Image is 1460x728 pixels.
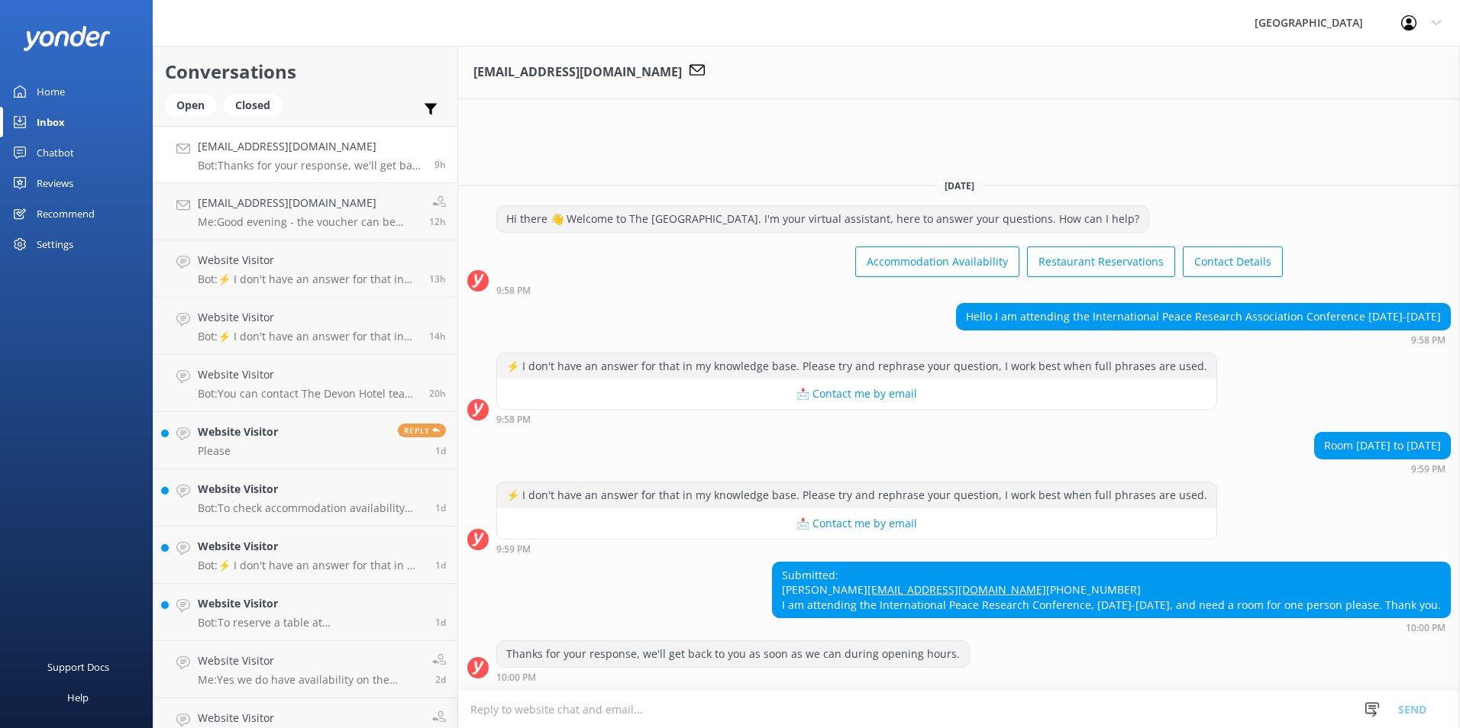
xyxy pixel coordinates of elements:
strong: 10:00 PM [1406,623,1445,633]
a: Website VisitorBot:⚡ I don't have an answer for that in my knowledge base. Please try and rephras... [153,240,457,298]
h4: Website Visitor [198,481,424,498]
h4: [EMAIL_ADDRESS][DOMAIN_NAME] [198,138,423,155]
p: Bot: You can contact The Devon Hotel team at [PHONE_NUMBER] or 0800 843 338, or by emailing [EMAI... [198,387,418,401]
div: Home [37,76,65,107]
p: Bot: ⚡ I don't have an answer for that in my knowledge base. Please try and rephrase your questio... [198,559,424,572]
div: Submitted: [PERSON_NAME] [PHONE_NUMBER] I am attending the International Peace Research Conferenc... [773,562,1450,618]
div: Reviews [37,168,73,198]
div: Open [165,94,216,117]
p: Please [198,444,278,458]
a: [EMAIL_ADDRESS][DOMAIN_NAME]Bot:Thanks for your response, we'll get back to you as soon as we can... [153,126,457,183]
span: Sep 16 2025 05:29pm (UTC +12:00) Pacific/Auckland [429,272,446,285]
a: Website VisitorMe:Yes we do have availability on the [DATE] in 2 x Deluxe Twin Queen Studio rooms... [153,641,457,698]
span: [DATE] [935,179,984,192]
p: Bot: To reserve a table at [GEOGRAPHIC_DATA], visit [URL][DOMAIN_NAME] and choose your preferred ... [198,616,424,630]
img: yonder-white-logo.png [23,26,111,51]
span: Sep 16 2025 11:14am (UTC +12:00) Pacific/Auckland [429,387,446,400]
h4: Website Visitor [198,652,421,669]
p: Bot: ⚡ I don't have an answer for that in my knowledge base. Please try and rephrase your questio... [198,330,418,343]
div: Sep 16 2025 09:59pm (UTC +12:00) Pacific/Auckland [1314,463,1451,474]
div: ⚡ I don't have an answer for that in my knowledge base. Please try and rephrase your question, I ... [497,482,1216,508]
strong: 10:00 PM [496,673,536,682]
div: Hi there 👋 Welcome to The [GEOGRAPHIC_DATA]. I'm your virtual assistant, here to answer your ques... [497,206,1148,232]
span: Sep 14 2025 02:37pm (UTC +12:00) Pacific/Auckland [435,673,446,686]
h4: Website Visitor [198,366,418,383]
a: Website VisitorPleaseReply1d [153,412,457,469]
span: Sep 16 2025 07:16pm (UTC +12:00) Pacific/Auckland [429,215,446,228]
p: Me: Good evening - the voucher can be used within a month of the birth date. [198,215,418,229]
div: Closed [224,94,282,117]
div: Recommend [37,198,95,229]
p: Me: Yes we do have availability on the [DATE] in 2 x Deluxe Twin Queen Studio rooms - Rate is $16... [198,673,421,687]
button: Restaurant Reservations [1027,246,1175,277]
h4: Website Visitor [198,710,421,726]
p: Bot: To check accommodation availability and make a booking, please visit [URL][DOMAIN_NAME]. [198,501,424,515]
strong: 9:58 PM [496,415,531,424]
div: Room [DATE] to [DATE] [1315,433,1450,459]
span: Sep 15 2025 10:41pm (UTC +12:00) Pacific/Auckland [435,501,446,514]
div: Sep 16 2025 09:58pm (UTC +12:00) Pacific/Auckland [496,285,1283,295]
h3: [EMAIL_ADDRESS][DOMAIN_NAME] [473,63,682,82]
a: Website VisitorBot:You can contact The Devon Hotel team at [PHONE_NUMBER] or 0800 843 338, or by ... [153,355,457,412]
h4: Website Visitor [198,309,418,326]
div: Hello I am attending the International Peace Research Association Conference [DATE]-[DATE] [957,304,1450,330]
div: Sep 16 2025 09:58pm (UTC +12:00) Pacific/Auckland [956,334,1451,345]
a: Closed [224,96,289,113]
span: Sep 15 2025 07:08pm (UTC +12:00) Pacific/Auckland [435,559,446,572]
div: Sep 16 2025 10:00pm (UTC +12:00) Pacific/Auckland [496,672,970,682]
span: Reply [398,424,446,437]
h4: Website Visitor [198,424,278,440]
a: Open [165,96,224,113]
div: Settings [37,229,73,259]
span: Sep 16 2025 06:09am (UTC +12:00) Pacific/Auckland [435,444,446,457]
div: Inbox [37,107,65,137]
strong: 9:58 PM [1411,336,1445,345]
strong: 9:59 PM [496,545,531,554]
button: Accommodation Availability [855,246,1019,277]
a: Website VisitorBot:⚡ I don't have an answer for that in my knowledge base. Please try and rephras... [153,298,457,355]
a: Website VisitorBot:To check accommodation availability and make a booking, please visit [URL][DOM... [153,469,457,527]
button: 📩 Contact me by email [497,508,1216,539]
div: Sep 16 2025 09:59pm (UTC +12:00) Pacific/Auckland [496,543,1217,554]
a: Website VisitorBot:To reserve a table at [GEOGRAPHIC_DATA], visit [URL][DOMAIN_NAME] and choose y... [153,584,457,641]
button: Contact Details [1183,246,1283,277]
a: Website VisitorBot:⚡ I don't have an answer for that in my knowledge base. Please try and rephras... [153,527,457,584]
div: Thanks for your response, we'll get back to you as soon as we can during opening hours. [497,641,969,667]
h4: [EMAIL_ADDRESS][DOMAIN_NAME] [198,195,418,211]
strong: 9:59 PM [1411,465,1445,474]
p: Bot: Thanks for your response, we'll get back to you as soon as we can during opening hours. [198,159,423,172]
span: Sep 16 2025 10:00pm (UTC +12:00) Pacific/Auckland [434,158,446,171]
p: Bot: ⚡ I don't have an answer for that in my knowledge base. Please try and rephrase your questio... [198,272,418,286]
span: Sep 15 2025 04:30pm (UTC +12:00) Pacific/Auckland [435,616,446,629]
div: Sep 16 2025 09:58pm (UTC +12:00) Pacific/Auckland [496,414,1217,424]
a: [EMAIL_ADDRESS][DOMAIN_NAME]Me:Good evening - the voucher can be used within a month of the birth... [153,183,457,240]
div: Help [67,682,89,713]
a: [EMAIL_ADDRESS][DOMAIN_NAME] [867,582,1046,597]
h2: Conversations [165,57,446,86]
div: Sep 16 2025 10:00pm (UTC +12:00) Pacific/Auckland [772,622,1451,633]
div: Support Docs [47,652,109,682]
div: Chatbot [37,137,74,168]
div: ⚡ I don't have an answer for that in my knowledge base. Please try and rephrase your question, I ... [497,353,1216,379]
span: Sep 16 2025 05:21pm (UTC +12:00) Pacific/Auckland [429,330,446,343]
h4: Website Visitor [198,538,424,555]
h4: Website Visitor [198,252,418,269]
h4: Website Visitor [198,595,424,612]
strong: 9:58 PM [496,286,531,295]
button: 📩 Contact me by email [497,378,1216,409]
